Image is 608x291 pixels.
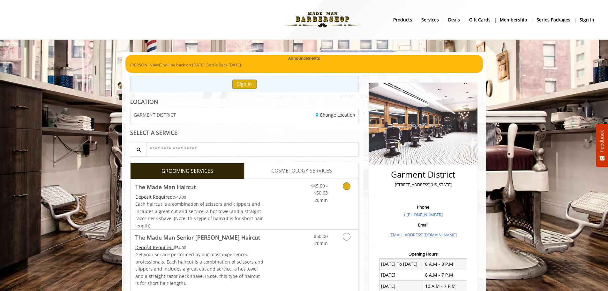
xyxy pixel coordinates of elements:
span: GARMENT DISTRICT [134,112,176,117]
b: The Made Man Senior [PERSON_NAME] Haircut [135,233,260,242]
td: [DATE] [379,270,423,280]
button: Feedback - Show survey [596,124,608,167]
a: [EMAIL_ADDRESS][DOMAIN_NAME] [389,232,457,238]
div: $54.00 [135,244,264,251]
b: Membership [500,16,527,23]
td: 8 A.M - 8 P.M [423,259,467,270]
b: LOCATION [130,98,158,105]
span: 20min [314,197,328,203]
a: Productsproducts [389,15,417,24]
a: sign insign in [575,15,599,24]
b: Deals [448,16,460,23]
h2: Garment District [376,170,470,179]
span: Feedback [599,130,605,152]
span: COSMETOLOGY SERVICES [271,167,332,175]
b: Series packages [537,16,570,23]
p: [STREET_ADDRESS][US_STATE] [376,181,470,188]
b: products [393,16,412,23]
span: 20min [314,240,328,246]
a: Change Location [316,112,355,118]
div: $48.00 [135,194,264,201]
td: 8 A.M - 7 P.M [423,270,467,280]
img: Made Man Barbershop logo [279,2,366,37]
b: Services [421,16,439,23]
a: ServicesServices [417,15,444,24]
a: + [PHONE_NUMBER] [403,212,443,218]
b: The Made Man Haircut [135,182,196,191]
span: GROOMING SERVICES [161,167,213,175]
button: Service Search [130,142,146,157]
b: sign in [580,16,594,23]
span: $45.00 - $50.63 [311,183,328,196]
span: This service needs some Advance to be paid before we block your appointment [135,194,174,200]
p: [PERSON_NAME] will be back on [DATE]. Sod is Back [DATE]. [130,62,478,68]
b: Announcements [288,55,320,62]
a: Series packagesSeries packages [532,15,575,24]
span: This service needs some Advance to be paid before we block your appointment [135,244,174,250]
a: DealsDeals [444,15,465,24]
h3: Phone [376,205,470,209]
button: Sign In [232,80,257,89]
p: Get your service performed by our most experienced professionals. Each haircut is a combination o... [135,251,264,287]
h3: Opening Hours [374,252,472,256]
span: Each haircut is a combination of scissors and clippers and includes a great cut and service, a ho... [135,201,263,228]
div: SELECT A SERVICE [130,130,359,136]
td: [DATE] To [DATE] [379,259,423,270]
h3: Email [376,223,470,227]
span: $50.00 [314,233,328,239]
a: Gift cardsgift cards [465,15,495,24]
a: MembershipMembership [495,15,532,24]
b: gift cards [469,16,491,23]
